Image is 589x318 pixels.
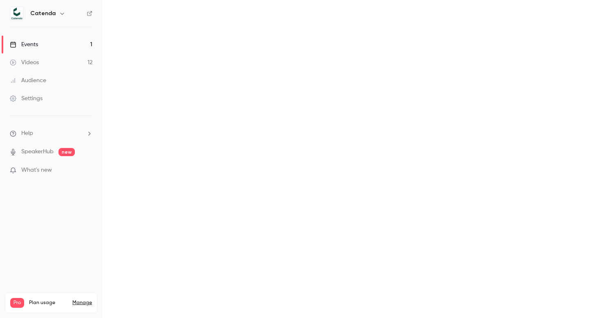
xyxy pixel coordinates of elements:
span: Help [21,129,33,138]
iframe: Noticeable Trigger [83,167,92,174]
li: help-dropdown-opener [10,129,92,138]
span: Pro [10,298,24,308]
div: Events [10,40,38,49]
div: Audience [10,76,46,85]
span: new [58,148,75,156]
img: Catenda [10,7,23,20]
span: What's new [21,166,52,175]
a: SpeakerHub [21,148,54,156]
div: Videos [10,58,39,67]
a: Manage [72,300,92,306]
h6: Catenda [30,9,56,18]
div: Settings [10,94,43,103]
span: Plan usage [29,300,67,306]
